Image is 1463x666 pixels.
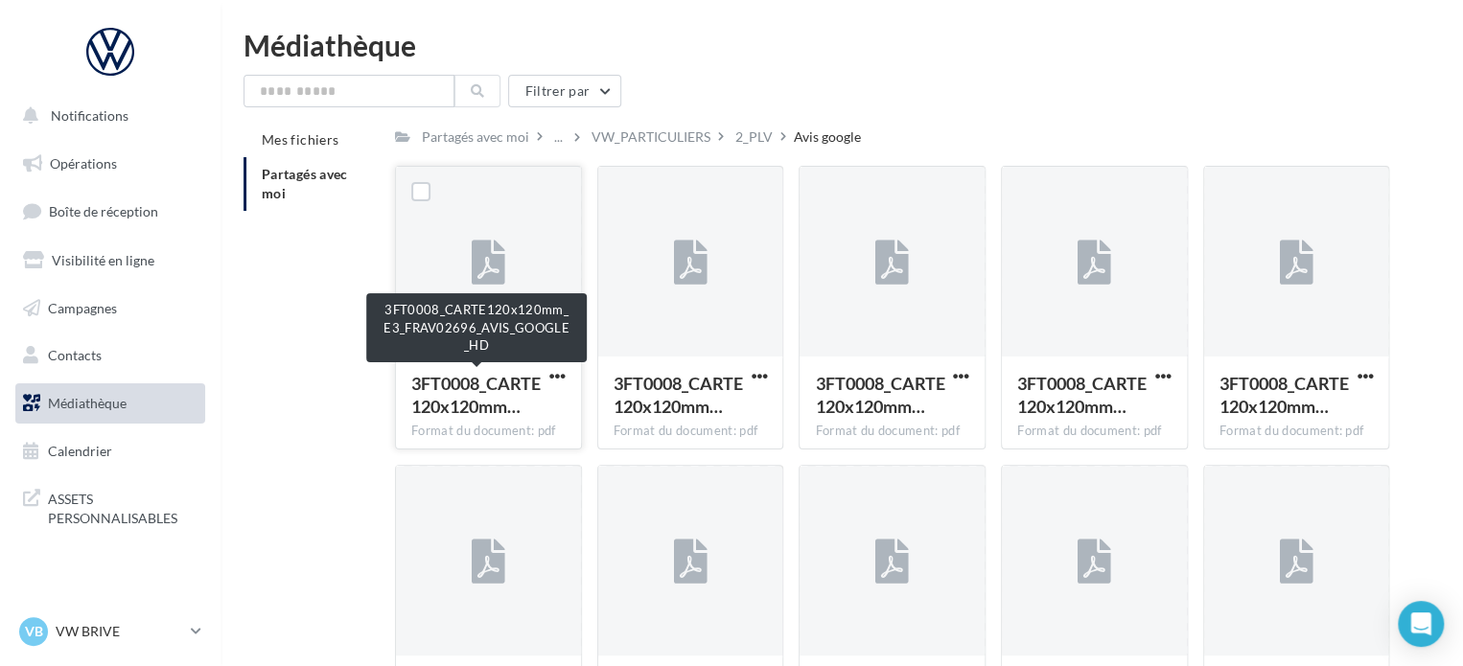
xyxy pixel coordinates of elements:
button: Filtrer par [508,75,621,107]
a: Calendrier [12,431,209,471]
span: 3FT0008_CARTE120x120mm_E3_FRAV02675_AVIS_GOOGLE_HD [1017,373,1147,417]
div: Avis google [794,127,861,147]
span: Opérations [50,155,117,172]
div: 2_PLV [735,127,773,147]
span: Mes fichiers [262,131,338,148]
a: VB VW BRIVE [15,613,205,650]
div: Open Intercom Messenger [1398,601,1444,647]
div: Format du document: pdf [411,423,566,440]
div: Partagés avec moi [422,127,529,147]
span: 3FT0008_CARTE120x120mm_E3_FRAV08252_AVIS_GOOGLE_HD [1219,373,1349,417]
div: Format du document: pdf [1219,423,1374,440]
a: Visibilité en ligne [12,241,209,281]
div: Format du document: pdf [815,423,969,440]
div: 3FT0008_CARTE120x120mm_E3_FRAV02696_AVIS_GOOGLE_HD [366,293,587,362]
span: Médiathèque [48,395,127,411]
span: ASSETS PERSONNALISABLES [48,486,197,527]
span: VB [25,622,43,641]
span: Boîte de réception [49,203,158,219]
div: Format du document: pdf [614,423,768,440]
div: ... [550,124,567,150]
p: VW BRIVE [56,622,183,641]
button: Notifications [12,96,201,136]
span: Contacts [48,347,102,363]
span: Visibilité en ligne [52,252,154,268]
div: VW_PARTICULIERS [592,127,710,147]
a: Campagnes [12,288,209,329]
a: Médiathèque [12,383,209,424]
span: Campagnes [48,299,117,315]
span: 3FT0008_CARTE120x120mm_E3_FRAV02696_AVIS_GOOGLE_HD [411,373,541,417]
a: Contacts [12,335,209,376]
div: Format du document: pdf [1017,423,1172,440]
span: 3FT0008_CARTE120x120mm_E3_FRAV07760_AVIS_GOOGLE_HD [815,373,944,417]
span: 3FT0008_CARTE120x120mm_E3_FRAV05173_AVIS_GOOGLE_HD [614,373,743,417]
a: ASSETS PERSONNALISABLES [12,478,209,535]
span: Partagés avec moi [262,166,348,201]
a: Opérations [12,144,209,184]
a: Boîte de réception [12,191,209,232]
div: Médiathèque [244,31,1440,59]
span: Calendrier [48,443,112,459]
span: Notifications [51,107,128,124]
